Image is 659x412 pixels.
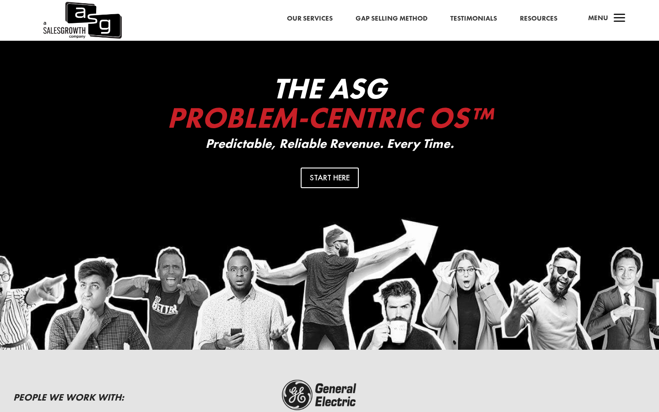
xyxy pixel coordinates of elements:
[356,13,427,25] a: Gap Selling Method
[610,10,629,28] span: a
[588,13,608,22] span: Menu
[167,99,492,136] span: Problem-Centric OS™
[520,13,557,25] a: Resources
[287,13,333,25] a: Our Services
[146,74,513,137] h2: The ASG
[450,13,497,25] a: Testimonials
[146,137,513,151] p: Predictable, Reliable Revenue. Every Time.
[301,168,359,188] a: Start Here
